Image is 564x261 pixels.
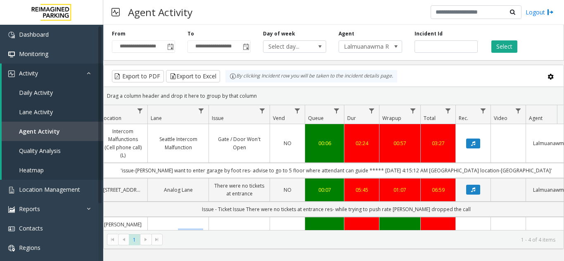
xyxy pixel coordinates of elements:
a: Video Filter Menu [513,105,524,116]
span: Total [424,115,436,122]
a: Analog Lane [153,186,204,194]
span: Agent Activity [19,127,60,135]
a: Lane Filter Menu [196,105,207,116]
a: Logout [526,8,554,16]
span: Dashboard [19,31,49,38]
a: [PERSON_NAME][GEOGRAPHIC_DATA] ([GEOGRAPHIC_DATA]) (I) (R390) [103,221,142,252]
img: 'icon' [8,245,15,252]
span: Lalmuanawma Ralte [339,41,389,52]
a: 00:57 [384,139,415,147]
span: Location [101,115,121,122]
img: 'icon' [8,51,15,58]
label: Day of week [263,30,295,38]
img: pageIcon [111,2,120,22]
span: Regions [19,244,40,252]
a: NO [275,186,300,194]
a: [GEOGRAPHIC_DATA] ([GEOGRAPHIC_DATA]) [153,228,204,244]
a: Activity [2,63,103,83]
a: 03:27 [426,139,450,147]
a: 00:06 [310,139,339,147]
a: Wrapup Filter Menu [408,105,419,116]
label: To [187,30,194,38]
span: Issue [212,115,224,122]
span: Toggle popup [166,41,175,52]
img: 'icon' [8,187,15,193]
a: Daily Activity [2,83,103,102]
a: Dur Filter Menu [366,105,377,116]
button: Export to PDF [112,70,164,82]
span: Contacts [19,224,43,232]
a: 05:45 [349,186,374,194]
span: Select day... [263,41,313,52]
span: Lane Activity [19,108,53,116]
button: Export to Excel [166,70,220,82]
span: Heatmap [19,166,44,174]
h3: Agent Activity [124,2,197,22]
img: 'icon' [8,32,15,38]
img: logout [547,8,554,16]
a: Vend Filter Menu [292,105,303,116]
span: Reports [19,205,40,213]
label: Agent [339,30,354,38]
label: From [112,30,126,38]
img: 'icon' [8,71,15,77]
button: Select [491,40,517,53]
div: Data table [104,105,564,230]
div: By clicking Incident row you will be taken to the incident details page. [225,70,397,82]
span: NO [284,140,291,147]
span: Activity [19,69,38,77]
a: Total Filter Menu [443,105,454,116]
label: Incident Id [415,30,443,38]
span: Daily Activity [19,89,53,96]
a: Location Filter Menu [135,105,146,116]
span: Queue [308,115,324,122]
a: Intercom Malfunctions (Cell phone call) (L) [103,127,142,159]
a: There were no tickets at entrance [214,182,265,198]
a: 02:24 [349,139,374,147]
a: 01:07 [384,186,415,194]
span: Quality Analysis [19,147,61,155]
a: Gate / Door Won't Open [214,135,265,151]
a: Rec. Filter Menu [478,105,489,116]
span: Wrapup [382,115,401,122]
img: 'icon' [8,226,15,232]
a: Quality Analysis [2,141,103,160]
span: Lane [151,115,162,122]
a: Heatmap [2,160,103,180]
a: [STREET_ADDRESS] [103,186,142,194]
span: Video [494,115,507,122]
a: 00:07 [310,186,339,194]
a: Queue Filter Menu [331,105,342,116]
a: Issue Filter Menu [257,105,268,116]
span: Toggle popup [241,41,250,52]
a: Seattle Intercom Malfunction [153,135,204,151]
span: NO [284,186,291,193]
img: 'icon' [8,206,15,213]
span: Location Management [19,186,80,193]
span: Agent [529,115,543,122]
span: Vend [273,115,285,122]
kendo-pager-info: 1 - 4 of 4 items [168,236,555,243]
span: Page 1 [129,234,140,245]
span: Rec. [459,115,468,122]
span: Monitoring [19,50,48,58]
a: Agent Activity [2,122,103,141]
span: Dur [347,115,356,122]
a: Lane Activity [2,102,103,122]
a: 06:59 [426,186,450,194]
img: infoIcon.svg [230,73,236,80]
div: Drag a column header and drop it here to group by that column [104,89,564,103]
a: NO [275,139,300,147]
